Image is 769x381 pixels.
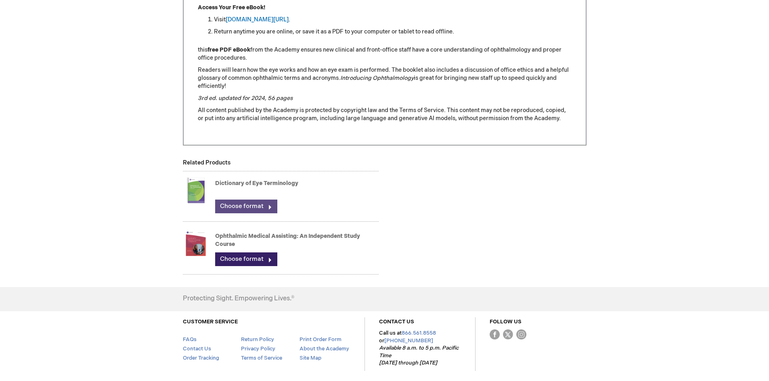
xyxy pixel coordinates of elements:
a: CUSTOMER SERVICE [183,319,238,325]
img: Ophthalmic Medical Assisting: An Independent Study Course [183,227,209,259]
li: Visit . [214,16,572,24]
a: Choose format [215,252,277,266]
a: [PHONE_NUMBER] [384,337,433,344]
strong: free PDF eBook [207,46,250,53]
div: All content published by the Academy is protected by copyright law and the Terms of Service. This... [198,4,572,131]
a: Site Map [300,355,321,361]
em: 3rd ed. updated for 2024, 56 pages [198,95,293,102]
a: Return Policy [241,336,274,343]
a: Order Tracking [183,355,219,361]
a: Choose format [215,200,277,213]
p: Call us at or [379,329,461,367]
a: Print Order Form [300,336,342,343]
strong: Related Products [183,159,230,166]
strong: Access Your Free eBook! [198,4,265,11]
li: Return anytime you are online, or save it as a PDF to your computer or tablet to read offline. [214,28,572,36]
a: About the Academy [300,346,349,352]
a: Ophthalmic Medical Assisting: An Independent Study Course [215,233,360,248]
img: Twitter [503,329,513,339]
a: [DOMAIN_NAME][URL] [226,16,289,23]
h4: Protecting Sight. Empowering Lives.® [183,295,294,302]
p: Readers will learn how the eye works and how an eye exam is performed. The booklet also includes ... [198,66,572,90]
p: this from the Academy ensures new clinical and front-office staff have a core understanding of op... [198,46,572,62]
em: Available 8 a.m. to 5 p.m. Pacific Time [DATE] through [DATE] [379,345,459,366]
em: Introducing Ophthalmology [340,75,414,81]
a: CONTACT US [379,319,414,325]
a: Terms of Service [241,355,282,361]
a: Contact Us [183,346,211,352]
a: Dictionary of Eye Terminology [215,180,298,187]
img: Dictionary of Eye Terminology [183,174,209,206]
a: 866.561.8558 [402,330,436,336]
a: FOLLOW US [490,319,522,325]
a: FAQs [183,336,197,343]
a: Privacy Policy [241,346,275,352]
img: instagram [516,329,526,339]
img: Facebook [490,329,500,339]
